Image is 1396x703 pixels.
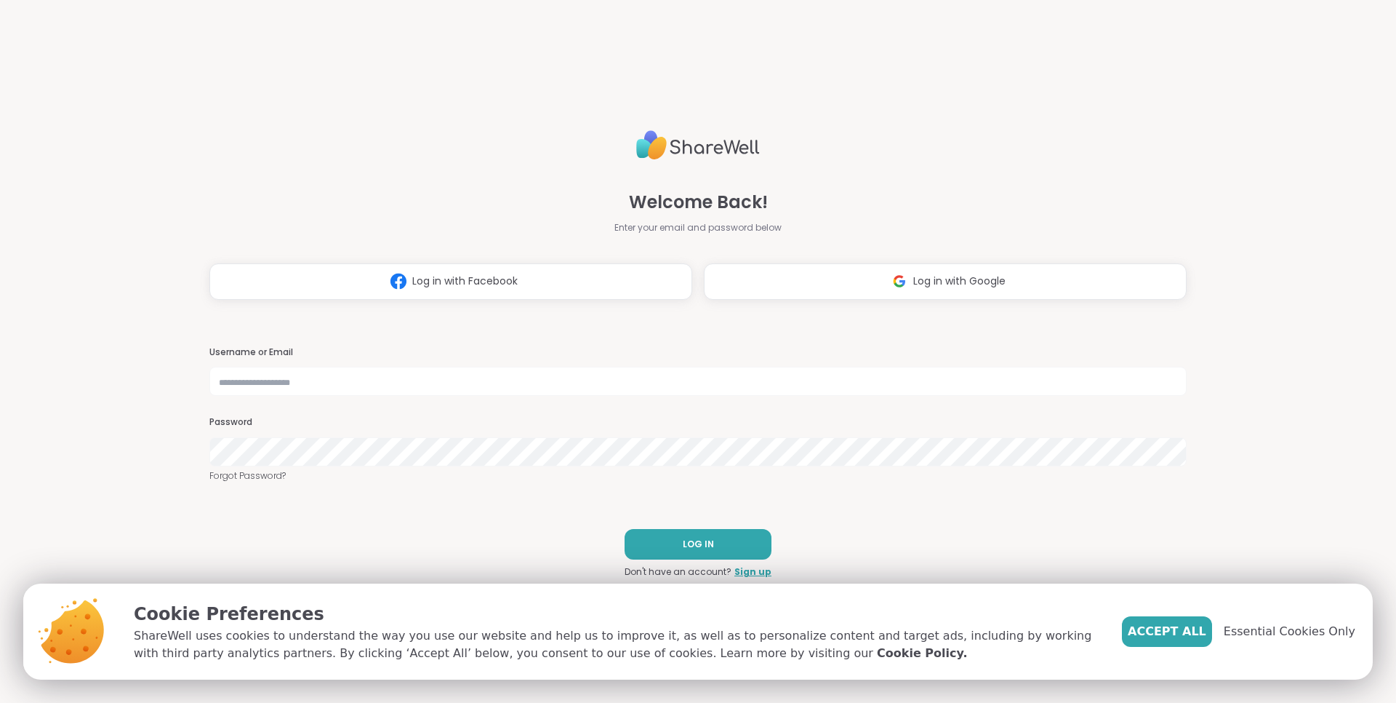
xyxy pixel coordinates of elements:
[134,601,1099,627] p: Cookie Preferences
[134,627,1099,662] p: ShareWell uses cookies to understand the way you use our website and help us to improve it, as we...
[412,274,518,289] span: Log in with Facebook
[209,263,692,300] button: Log in with Facebook
[683,538,714,551] span: LOG IN
[704,263,1187,300] button: Log in with Google
[625,565,731,579] span: Don't have an account?
[614,221,782,234] span: Enter your email and password below
[629,189,768,215] span: Welcome Back!
[913,274,1006,289] span: Log in with Google
[209,346,1187,359] h3: Username or Email
[385,268,412,295] img: ShareWell Logomark
[1128,623,1206,640] span: Accept All
[625,529,771,560] button: LOG IN
[734,565,771,579] a: Sign up
[636,124,760,166] img: ShareWell Logo
[877,645,967,662] a: Cookie Policy.
[1224,623,1355,640] span: Essential Cookies Only
[886,268,913,295] img: ShareWell Logomark
[1122,616,1212,647] button: Accept All
[209,469,1187,482] a: Forgot Password?
[209,416,1187,429] h3: Password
